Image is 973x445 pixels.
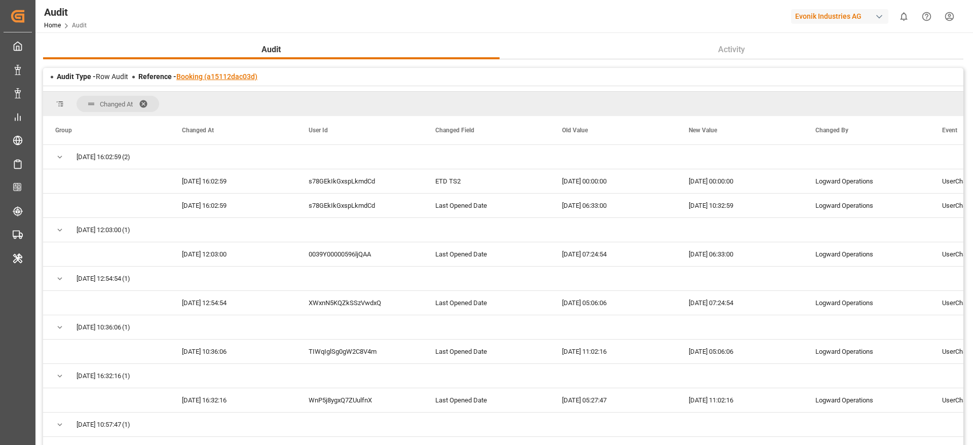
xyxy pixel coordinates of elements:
div: [DATE] 05:27:47 [550,388,677,412]
span: (1) [122,218,130,242]
span: [DATE] 10:36:06 [77,316,121,339]
a: Booking (a15112dac03d) [176,72,257,81]
span: User Id [309,127,328,134]
span: [DATE] 10:57:47 [77,413,121,436]
div: TIWqIglSg0gW2C8V4m [296,340,423,363]
div: ETD TS2 [423,169,550,193]
div: [DATE] 05:06:06 [550,291,677,315]
button: Activity [500,40,964,59]
div: [DATE] 06:33:00 [677,242,803,266]
button: Audit [43,40,500,59]
span: Reference - [138,72,257,81]
span: Old Value [562,127,588,134]
div: [DATE] 12:54:54 [170,291,296,315]
span: [DATE] 16:32:16 [77,364,121,388]
div: Last Opened Date [423,194,550,217]
div: [DATE] 16:32:16 [170,388,296,412]
div: [DATE] 10:36:06 [170,340,296,363]
span: Changed At [182,127,214,134]
span: [DATE] 16:02:59 [77,145,121,169]
div: Logward Operations [803,194,930,217]
div: Logward Operations [803,242,930,266]
span: Changed By [815,127,848,134]
div: [DATE] 00:00:00 [677,169,803,193]
div: Last Opened Date [423,242,550,266]
div: Audit [44,5,87,20]
div: [DATE] 07:24:54 [550,242,677,266]
span: (1) [122,316,130,339]
div: [DATE] 11:02:16 [550,340,677,363]
div: [DATE] 07:24:54 [677,291,803,315]
span: Group [55,127,72,134]
button: show 0 new notifications [892,5,915,28]
div: Evonik Industries AG [791,9,888,24]
div: [DATE] 10:32:59 [677,194,803,217]
div: Last Opened Date [423,291,550,315]
div: [DATE] 16:02:59 [170,169,296,193]
div: Last Opened Date [423,340,550,363]
a: Home [44,22,61,29]
span: Changed At [100,100,133,108]
div: [DATE] 00:00:00 [550,169,677,193]
div: XWxnN5KQZkSSzVwdxQ [296,291,423,315]
div: [DATE] 05:06:06 [677,340,803,363]
div: Logward Operations [803,169,930,193]
div: Logward Operations [803,340,930,363]
div: WnP5j8ygxQ7ZUulfnX [296,388,423,412]
span: [DATE] 12:03:00 [77,218,121,242]
span: New Value [689,127,717,134]
div: s78GEkIkGxspLkmdCd [296,169,423,193]
span: Activity [714,44,749,56]
span: Event [942,127,957,134]
div: [DATE] 12:03:00 [170,242,296,266]
div: Last Opened Date [423,388,550,412]
button: Help Center [915,5,938,28]
div: s78GEkIkGxspLkmdCd [296,194,423,217]
span: (1) [122,364,130,388]
span: Audit Type - [57,72,96,81]
div: 0039Y00000596ljQAA [296,242,423,266]
span: Changed Field [435,127,474,134]
div: Logward Operations [803,388,930,412]
span: (1) [122,413,130,436]
div: [DATE] 11:02:16 [677,388,803,412]
div: Row Audit [57,71,128,82]
span: (1) [122,267,130,290]
div: [DATE] 06:33:00 [550,194,677,217]
span: Audit [257,44,285,56]
span: (2) [122,145,130,169]
div: [DATE] 16:02:59 [170,194,296,217]
div: Logward Operations [803,291,930,315]
button: Evonik Industries AG [791,7,892,26]
span: [DATE] 12:54:54 [77,267,121,290]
